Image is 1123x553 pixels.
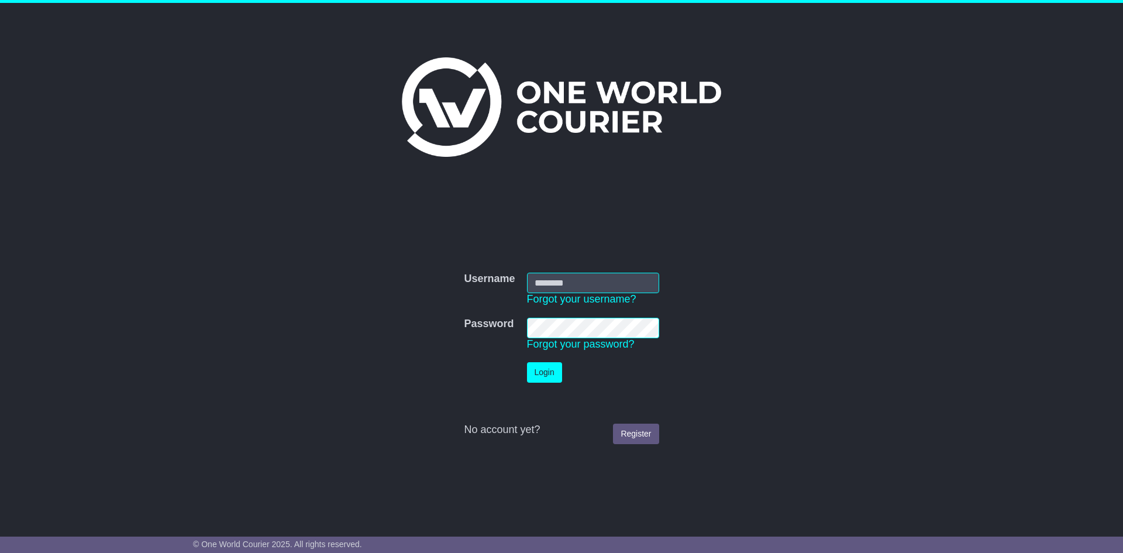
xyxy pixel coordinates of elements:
button: Login [527,362,562,383]
img: One World [402,57,721,157]
label: Username [464,273,515,286]
a: Forgot your username? [527,293,636,305]
span: © One World Courier 2025. All rights reserved. [193,540,362,549]
a: Forgot your password? [527,338,635,350]
a: Register [613,424,659,444]
label: Password [464,318,514,331]
div: No account yet? [464,424,659,437]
